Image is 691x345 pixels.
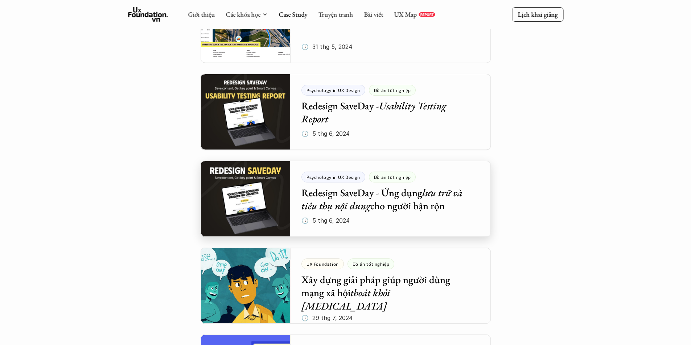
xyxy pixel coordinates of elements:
a: UX FoundationĐồ án tốt nghiệpXây dựng giải pháp giúp người dùng mạng xã hộithoát khỏi [MEDICAL_DA... [201,248,491,324]
p: REPORT [420,12,433,17]
a: Các khóa học [226,10,260,18]
a: UX Map [394,10,417,18]
p: Lịch khai giảng [518,10,558,18]
a: Bài viết [364,10,383,18]
a: Giới thiệu [188,10,215,18]
a: Lịch khai giảng [512,7,563,21]
a: Case Study [279,10,307,18]
a: Psychology in UX DesignĐồ án tốt nghiệpRedesign SaveDay - Ứng dụnglưu trữ và tiêu thụ nội dungcho... [201,161,491,237]
a: Psychology in UX DesignĐồ án tốt nghiệpRedesign SaveDay -Usability Testing Report🕔 5 thg 6, 2024 [201,74,491,150]
a: Truyện tranh [318,10,353,18]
